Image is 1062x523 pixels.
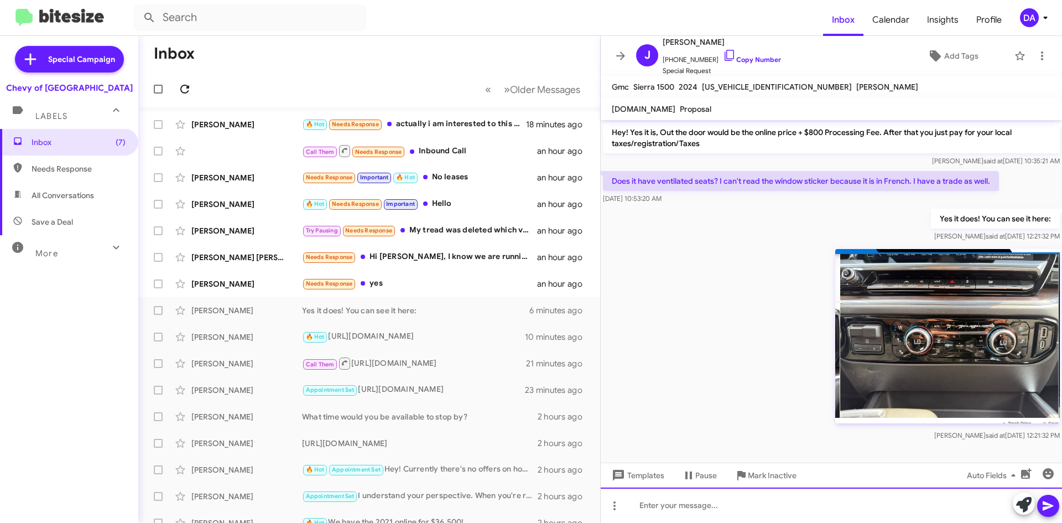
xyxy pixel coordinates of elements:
[302,118,526,131] div: actually i am interested to this one
[306,280,353,287] span: Needs Response
[345,227,392,234] span: Needs Response
[191,278,302,289] div: [PERSON_NAME]
[191,225,302,236] div: [PERSON_NAME]
[823,4,863,36] span: Inbox
[478,78,498,101] button: Previous
[302,305,529,316] div: Yes it does! You can see it here:
[306,253,353,261] span: Needs Response
[306,493,355,500] span: Appointment Set
[191,464,302,475] div: [PERSON_NAME]
[537,199,591,210] div: an hour ago
[191,119,302,130] div: [PERSON_NAME]
[134,4,366,31] input: Search
[332,121,379,128] span: Needs Response
[116,137,126,148] span: (7)
[663,35,781,49] span: [PERSON_NAME]
[191,332,302,343] div: [PERSON_NAME]
[15,46,124,73] a: Special Campaign
[537,172,591,183] div: an hour ago
[967,465,1020,485] span: Auto Fields
[525,332,591,343] div: 10 minutes ago
[538,464,591,475] div: 2 hours ago
[302,463,538,476] div: Hey! Currently there's no offers on home charger installations, but I recommend visiting to explo...
[663,65,781,76] span: Special Request
[537,252,591,263] div: an hour ago
[603,122,1060,153] p: Hey! Yes it is, Out the door would be the online price + $800 Processing Fee. After that you just...
[934,431,1060,439] span: [PERSON_NAME] [DATE] 12:21:32 PM
[896,46,1009,66] button: Add Tags
[510,84,580,96] span: Older Messages
[35,111,67,121] span: Labels
[931,209,1060,229] p: Yes it does! You can see it here:
[702,82,852,92] span: [US_VEHICLE_IDENTIFICATION_NUMBER]
[538,438,591,449] div: 2 hours ago
[302,330,525,343] div: [URL][DOMAIN_NAME]
[856,82,918,92] span: [PERSON_NAME]
[302,490,538,503] div: I understand your perspective. When you're ready to explore new options, let me know. We can disc...
[6,82,133,94] div: Chevy of [GEOGRAPHIC_DATA]
[302,224,537,237] div: My tread was deleted which vehicle is yours been talking to the big 3 and Toyota
[526,119,591,130] div: 18 minutes ago
[306,386,355,393] span: Appointment Set
[360,174,389,181] span: Important
[529,305,591,316] div: 6 minutes ago
[967,4,1011,36] a: Profile
[1020,8,1039,27] div: DA
[191,411,302,422] div: [PERSON_NAME]
[944,46,978,66] span: Add Tags
[835,249,1060,423] img: XryGnG5HNVKtfY76j+izgHtMq6tUJ6+RlYHyaUQ7vXi3hsgrLhpQyd7c4qVXlL7EwhPTPL0RfwqAAAAAElFTkSuQmCC
[538,491,591,502] div: 2 hours ago
[504,82,510,96] span: »
[191,199,302,210] div: [PERSON_NAME]
[679,82,697,92] span: 2024
[355,148,402,156] span: Needs Response
[663,49,781,65] span: [PHONE_NUMBER]
[306,121,325,128] span: 🔥 Hot
[191,305,302,316] div: [PERSON_NAME]
[302,411,538,422] div: What time would you be available to stop by?
[302,438,538,449] div: [URL][DOMAIN_NAME]
[748,465,796,485] span: Mark Inactive
[497,78,587,101] button: Next
[601,465,673,485] button: Templates
[302,251,537,263] div: Hi [PERSON_NAME], I know we are running out of time with the EV credit expiring next week. We jus...
[191,358,302,369] div: [PERSON_NAME]
[302,384,525,396] div: [URL][DOMAIN_NAME]
[537,225,591,236] div: an hour ago
[479,78,587,101] nav: Page navigation example
[396,174,415,181] span: 🔥 Hot
[726,465,805,485] button: Mark Inactive
[983,157,1003,165] span: said at
[386,200,415,208] span: Important
[934,232,1060,240] span: [PERSON_NAME] [DATE] 12:21:32 PM
[525,385,591,396] div: 23 minutes ago
[191,491,302,502] div: [PERSON_NAME]
[863,4,918,36] a: Calendar
[603,194,662,203] span: [DATE] 10:53:20 AM
[537,146,591,157] div: an hour ago
[612,82,629,92] span: Gmc
[306,148,335,156] span: Call Them
[1011,8,1050,27] button: DA
[612,104,675,114] span: [DOMAIN_NAME]
[154,45,195,63] h1: Inbox
[302,144,537,158] div: Inbound Call
[633,82,674,92] span: Sierra 1500
[332,200,379,208] span: Needs Response
[48,54,115,65] span: Special Campaign
[32,190,94,201] span: All Conversations
[526,358,591,369] div: 21 minutes ago
[918,4,967,36] a: Insights
[932,157,1060,165] span: [PERSON_NAME] [DATE] 10:35:21 AM
[986,431,1005,439] span: said at
[723,55,781,64] a: Copy Number
[610,465,664,485] span: Templates
[306,361,335,368] span: Call Them
[485,82,491,96] span: «
[302,356,526,370] div: [URL][DOMAIN_NAME]
[332,466,381,473] span: Appointment Set
[644,46,650,64] span: J
[191,385,302,396] div: [PERSON_NAME]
